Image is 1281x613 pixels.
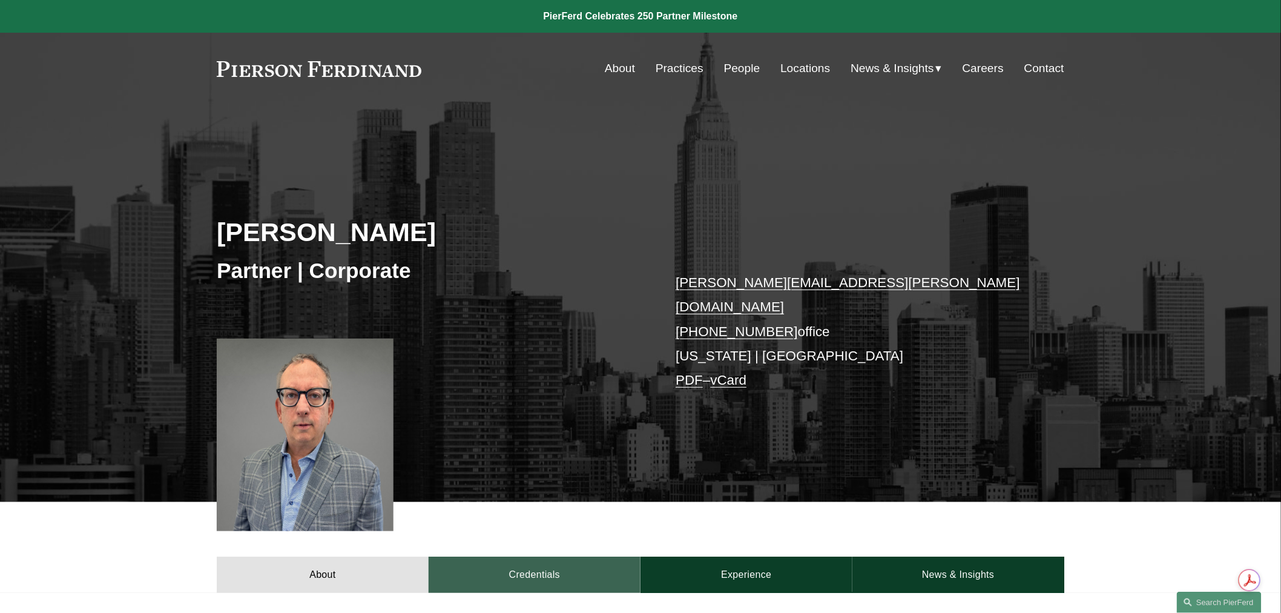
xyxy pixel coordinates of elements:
a: Practices [656,57,703,80]
a: [PHONE_NUMBER] [676,324,798,339]
a: Experience [640,557,852,593]
a: Credentials [429,557,640,593]
a: News & Insights [852,557,1064,593]
a: PDF [676,373,703,388]
span: News & Insights [851,58,934,79]
h3: Partner | Corporate [217,257,640,284]
a: Contact [1024,57,1064,80]
a: About [217,557,429,593]
a: vCard [711,373,747,388]
a: People [724,57,760,80]
a: folder dropdown [851,57,942,80]
a: Search this site [1177,592,1262,613]
p: office [US_STATE] | [GEOGRAPHIC_DATA] – [676,271,1029,393]
h2: [PERSON_NAME] [217,216,640,248]
a: About [605,57,635,80]
a: Locations [780,57,830,80]
a: [PERSON_NAME][EMAIL_ADDRESS][PERSON_NAME][DOMAIN_NAME] [676,275,1020,314]
a: Careers [963,57,1004,80]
